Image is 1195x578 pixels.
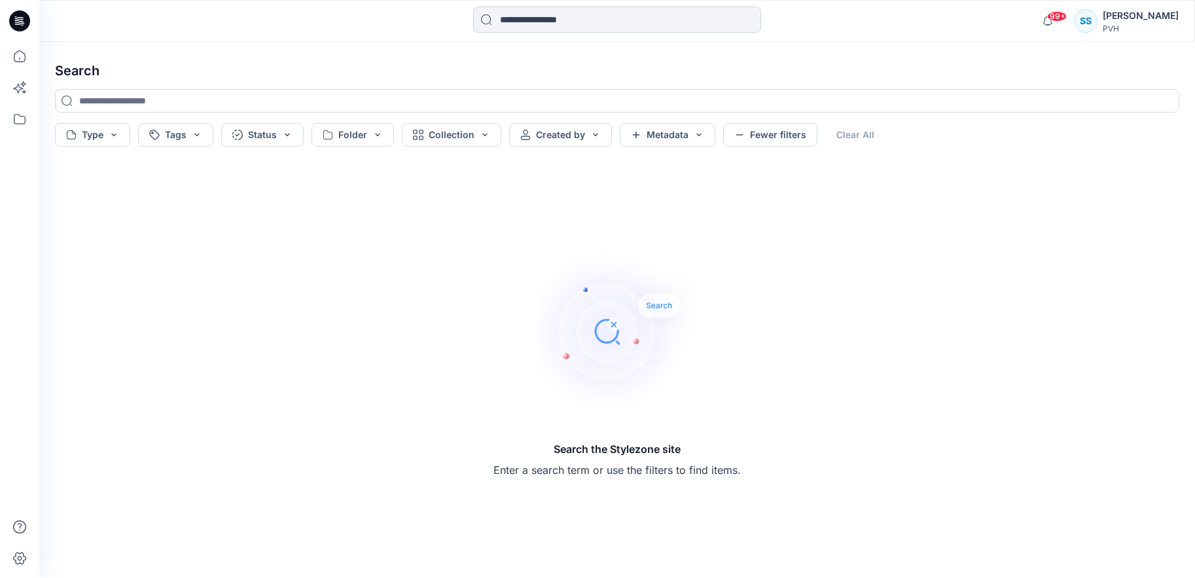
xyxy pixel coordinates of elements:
button: Metadata [620,123,715,147]
button: Collection [402,123,501,147]
h4: Search [45,52,1190,89]
h5: Search the Stylezone site [493,441,741,457]
button: Created by [509,123,612,147]
p: Enter a search term or use the filters to find items. [493,462,741,478]
span: 99+ [1047,11,1067,22]
div: PVH [1103,24,1179,33]
img: Search the Stylezone site [539,253,696,410]
button: Fewer filters [723,123,817,147]
button: Type [55,123,130,147]
div: [PERSON_NAME] [1103,8,1179,24]
button: Status [221,123,304,147]
button: Tags [138,123,213,147]
div: SS [1074,9,1097,33]
button: Folder [312,123,394,147]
